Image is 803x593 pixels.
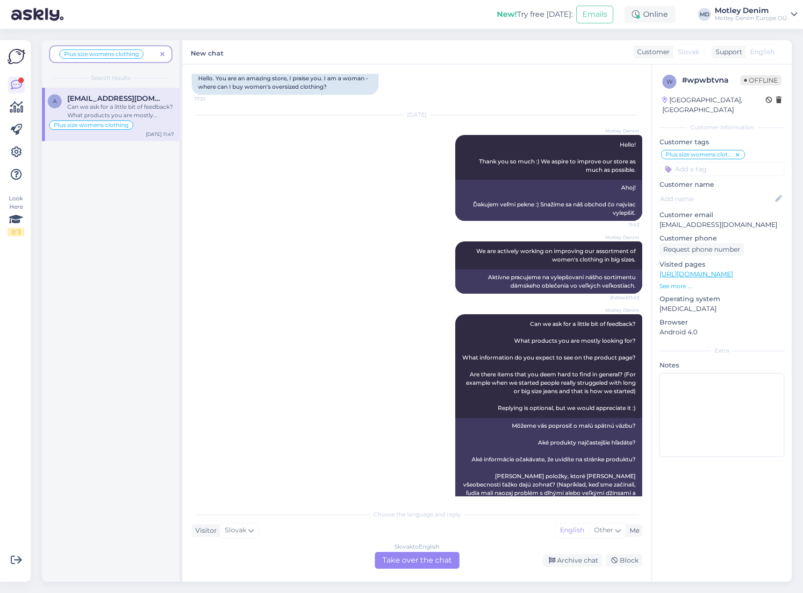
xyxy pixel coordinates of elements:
span: Plus size womens clothing [54,122,129,128]
div: Customer information [660,123,784,132]
span: Slovak [225,525,246,536]
p: Customer phone [660,233,784,243]
div: Hello. You are an amazing store, I praise you. I am a woman - where can I buy women's oversized c... [192,71,379,95]
span: 11:43 [604,221,639,228]
div: Archive chat [543,554,602,567]
div: Customer [633,47,670,57]
p: Browser [660,318,784,327]
div: English [555,523,589,537]
div: Extra [660,346,784,355]
b: New! [497,10,517,19]
span: Plus size womens clothing [64,51,139,57]
span: Motley Denim [604,127,639,134]
div: Motley Denim [715,7,787,14]
span: a [53,98,57,105]
div: Slovak to English [394,543,439,551]
p: Notes [660,360,784,370]
span: Motley Denim [604,234,639,241]
div: Support [712,47,742,57]
p: Operating system [660,294,784,304]
p: Visited pages [660,260,784,269]
div: Motley Denim Europe OÜ [715,14,787,22]
p: [MEDICAL_DATA] [660,304,784,314]
span: Other [594,526,613,534]
span: Search results [91,74,130,82]
span: Plus size womens clothing [666,152,734,157]
p: See more ... [660,282,784,290]
div: Choose the language and reply [192,510,642,519]
input: Add a tag [660,162,784,176]
div: MD [698,8,711,21]
div: Take over the chat [375,552,459,569]
div: [DATE] [192,111,642,119]
span: 17:32 [194,95,229,102]
span: English [750,47,774,57]
img: Askly Logo [7,48,25,65]
div: [DATE] 11:47 [146,131,174,138]
p: Customer email [660,210,784,220]
div: Aktívne pracujeme na vylepšovaní nášho sortimentu dámskeho oblečenia vo veľkých veľkostiach. [455,269,642,294]
a: [URL][DOMAIN_NAME] [660,270,733,278]
div: # wpwbtvna [682,75,740,86]
p: Android 4.0 [660,327,784,337]
button: Emails [576,6,613,23]
span: (Edited) 11:43 [604,294,639,301]
div: 2 / 3 [7,228,24,236]
span: alenajozefova@gmail.com [67,94,165,103]
p: Customer tags [660,137,784,147]
div: Can we ask for a little bit of feedback? What products you are mostly looking for? What informati... [67,103,174,120]
div: Visitor [192,526,217,536]
div: Request phone number [660,243,744,256]
div: Try free [DATE]: [497,9,573,20]
span: w [667,78,673,85]
div: Block [606,554,642,567]
div: Online [624,6,675,23]
span: We are actively working on improving our assortment of women's clothing in big sizes. [476,247,637,263]
span: Offline [740,75,781,85]
span: Motley Denim [604,307,639,314]
span: Slovak [678,47,699,57]
div: Look Here [7,194,24,236]
div: Ahoj! Ďakujem veľmi pekne :) Snažíme sa náš obchod čo najviac vylepšiť. [455,180,642,221]
span: Can we ask for a little bit of feedback? What products you are mostly looking for? What informati... [462,320,637,411]
div: [GEOGRAPHIC_DATA], [GEOGRAPHIC_DATA] [662,95,766,115]
p: Customer name [660,180,784,190]
p: [EMAIL_ADDRESS][DOMAIN_NAME] [660,220,784,230]
div: Môžeme vás poprosiť o malú spätnú väzbu? Aké produkty najčastejšie hľadáte? Aké informácie očakáv... [455,418,642,526]
label: New chat [191,46,223,58]
input: Add name [660,194,774,204]
div: Me [626,526,639,536]
a: Motley DenimMotley Denim Europe OÜ [715,7,797,22]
